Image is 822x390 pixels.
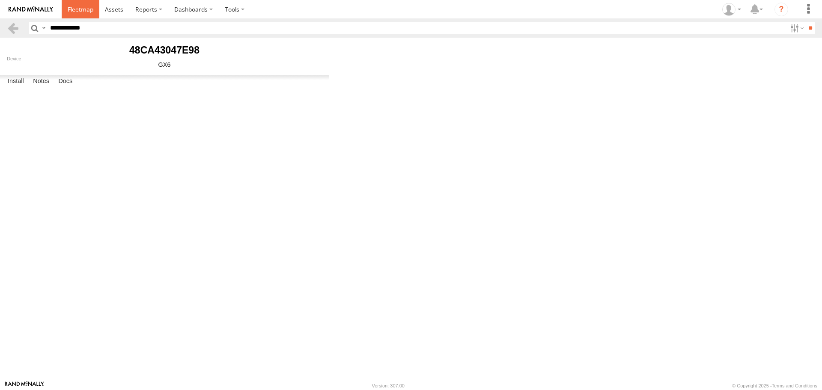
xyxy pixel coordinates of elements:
[772,383,817,388] a: Terms and Conditions
[9,6,53,12] img: rand-logo.svg
[732,383,817,388] div: © Copyright 2025 -
[7,56,322,61] div: Device
[40,22,47,34] label: Search Query
[7,22,19,34] a: Back to previous Page
[5,381,44,390] a: Visit our Website
[29,75,54,87] label: Notes
[7,61,322,68] div: GX6
[774,3,788,16] i: ?
[372,383,405,388] div: Version: 307.00
[54,75,77,87] label: Docs
[787,22,805,34] label: Search Filter Options
[129,45,200,56] b: 48CA43047E98
[3,75,28,87] label: Install
[719,3,744,16] div: Hayley Petersen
